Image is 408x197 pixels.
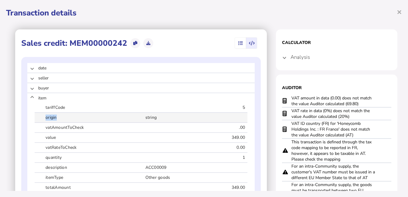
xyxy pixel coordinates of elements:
mat-button-toggle: View summary [235,38,246,48]
td: VAT ID country (FR) for 'Honeycomb Holdings Inc. : FR France' does not match the value Auditor ca... [291,120,376,139]
span: 0.00 [145,145,248,151]
span: 1 [145,155,248,161]
span: tariffCode [38,105,145,111]
h1: Auditor [282,85,391,91]
span: origin [38,115,145,121]
span: .00 [145,125,248,131]
span: ACC00009 [145,165,248,171]
span: 349.00 [145,135,248,141]
h1: Transaction details [6,8,402,18]
h1: Calculator [282,40,391,45]
span: totalAmount [38,185,145,191]
mat-expansion-panel-header: seller [27,73,255,83]
button: Copy data to clipboard [130,38,140,48]
span: 349.00 [145,185,248,191]
h4: Analysis [291,54,310,61]
span: value [38,135,145,141]
span: buyer [38,85,143,91]
td: VAT rate in data (0%) does not match the value Auditor calculated (20%) [291,107,376,120]
td: This transaction is defined through the tax code mapping to be reported in FR, however, it appear... [291,139,376,163]
span: description [38,165,145,171]
mat-button-toggle: View transaction data [246,38,257,48]
span: vatAmountToCheck [38,125,145,131]
span: Other goods [145,175,248,181]
span: date [38,65,143,71]
mat-expansion-panel-header: date [27,63,255,73]
h1: Sales credit: MEM00000242 [21,38,127,48]
span: itemType [38,175,145,181]
td: VAT amount in data (0.00) does not match the value Auditor calculated (69.80) [291,95,376,107]
span: × [397,6,402,18]
span: item [38,95,143,101]
td: For an intra-Community supply, the customer's VAT number must be issued in a different EU Member ... [291,163,376,181]
span: seller [38,75,143,81]
mat-expansion-panel-header: buyer [27,83,255,93]
button: Download data as JSON [143,38,153,48]
span: vatRateToCheck [38,145,145,151]
span: 5 [145,105,248,111]
mat-expansion-panel-header: item [27,93,255,103]
span: string [145,115,248,121]
mat-expansion-panel-header: Analysis [282,50,391,64]
span: quantity [38,155,145,161]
